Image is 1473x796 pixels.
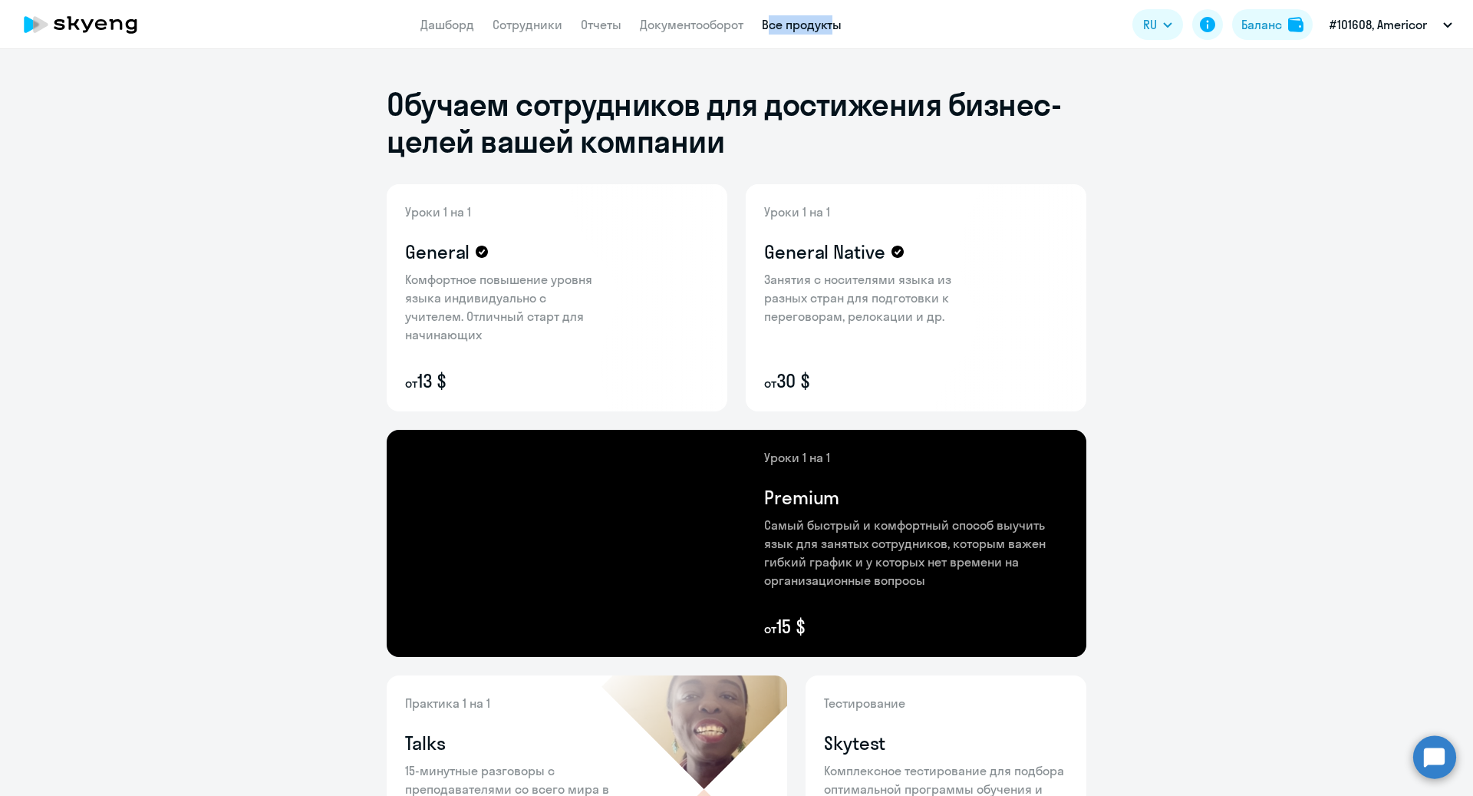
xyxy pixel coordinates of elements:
[405,239,470,264] h4: General
[764,448,1068,467] p: Уроки 1 на 1
[387,86,1086,160] h1: Обучаем сотрудников для достижения бизнес-целей вашей компании
[405,270,605,344] p: Комфортное повышение уровня языка индивидуально с учителем. Отличный старт для начинающих
[405,731,446,755] h4: Talks
[405,203,605,221] p: Уроки 1 на 1
[764,270,964,325] p: Занятия с носителями языка из разных стран для подготовки к переговорам, релокации и др.
[1288,17,1303,32] img: balance
[493,17,562,32] a: Сотрудники
[764,375,776,391] small: от
[1322,6,1460,43] button: #101608, Americor
[764,614,1068,639] p: 15 $
[551,430,1086,657] img: premium-content-bg.png
[405,368,605,393] p: 13 $
[764,516,1068,590] p: Самый быстрый и комфортный способ выучить язык для занятых сотрудников, которым важен гибкий граф...
[764,485,839,510] h4: Premium
[1143,15,1157,34] span: RU
[405,694,620,712] p: Практика 1 на 1
[746,184,987,411] img: general-native-content-bg.png
[1132,9,1183,40] button: RU
[762,17,842,32] a: Все продукты
[420,17,474,32] a: Дашборд
[764,203,964,221] p: Уроки 1 на 1
[1232,9,1313,40] button: Балансbalance
[764,368,964,393] p: 30 $
[1241,15,1282,34] div: Баланс
[824,731,885,755] h4: Skytest
[764,621,776,636] small: от
[764,239,885,264] h4: General Native
[824,694,1068,712] p: Тестирование
[405,375,417,391] small: от
[581,17,621,32] a: Отчеты
[1330,15,1427,34] p: #101608, Americor
[387,184,618,411] img: general-content-bg.png
[640,17,743,32] a: Документооборот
